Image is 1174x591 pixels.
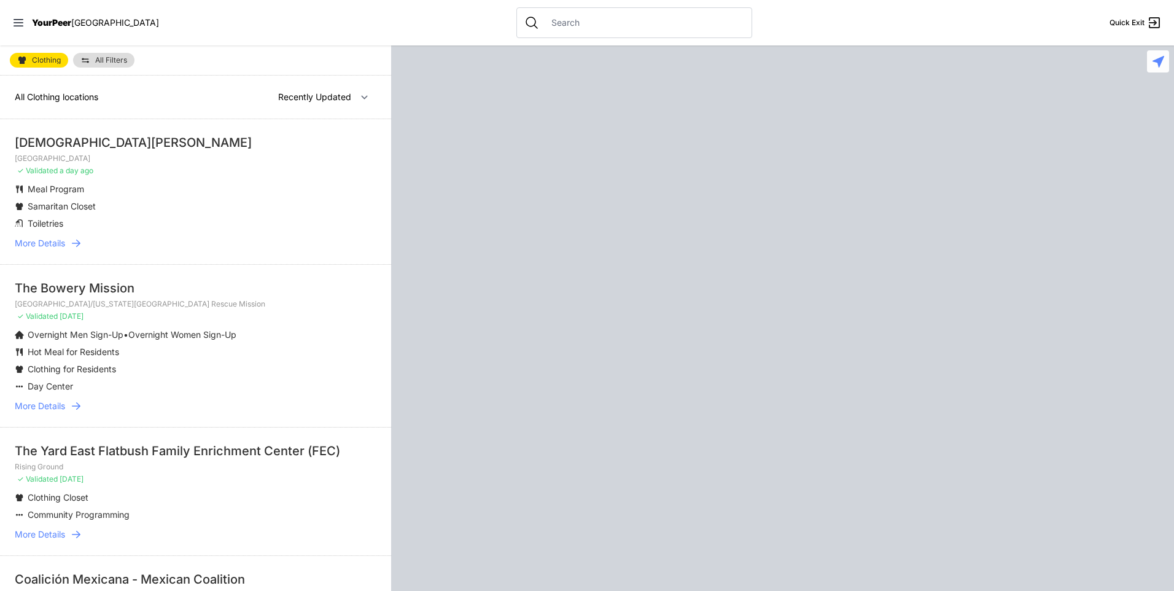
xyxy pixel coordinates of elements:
p: [GEOGRAPHIC_DATA] [15,154,376,163]
span: Overnight Men Sign-Up [28,329,123,340]
a: More Details [15,528,376,541]
span: Clothing for Residents [28,364,116,374]
span: [DATE] [60,311,84,321]
span: a day ago [60,166,93,175]
a: More Details [15,400,376,412]
span: Overnight Women Sign-Up [128,329,236,340]
p: Rising Ground [15,462,376,472]
span: ✓ Validated [17,474,58,483]
span: [DATE] [60,474,84,483]
span: Meal Program [28,184,84,194]
span: Samaritan Closet [28,201,96,211]
span: Hot Meal for Residents [28,346,119,357]
a: YourPeer[GEOGRAPHIC_DATA] [32,19,159,26]
div: The Bowery Mission [15,280,376,297]
span: More Details [15,237,65,249]
span: More Details [15,400,65,412]
span: Toiletries [28,218,63,229]
span: All Clothing locations [15,92,98,102]
a: Quick Exit [1110,15,1162,30]
a: Clothing [10,53,68,68]
div: [DEMOGRAPHIC_DATA][PERSON_NAME] [15,134,376,151]
span: Community Programming [28,509,130,520]
span: • [123,329,128,340]
span: All Filters [95,57,127,64]
div: The Yard East Flatbush Family Enrichment Center (FEC) [15,442,376,460]
p: [GEOGRAPHIC_DATA]/[US_STATE][GEOGRAPHIC_DATA] Rescue Mission [15,299,376,309]
div: Coalición Mexicana - Mexican Coalition [15,571,376,588]
span: Clothing [32,57,61,64]
a: All Filters [73,53,134,68]
a: More Details [15,237,376,249]
input: Search [544,17,744,29]
span: [GEOGRAPHIC_DATA] [71,17,159,28]
span: Day Center [28,381,73,391]
span: ✓ Validated [17,311,58,321]
span: YourPeer [32,17,71,28]
span: Quick Exit [1110,18,1145,28]
span: More Details [15,528,65,541]
span: Clothing Closet [28,492,88,503]
span: ✓ Validated [17,166,58,175]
